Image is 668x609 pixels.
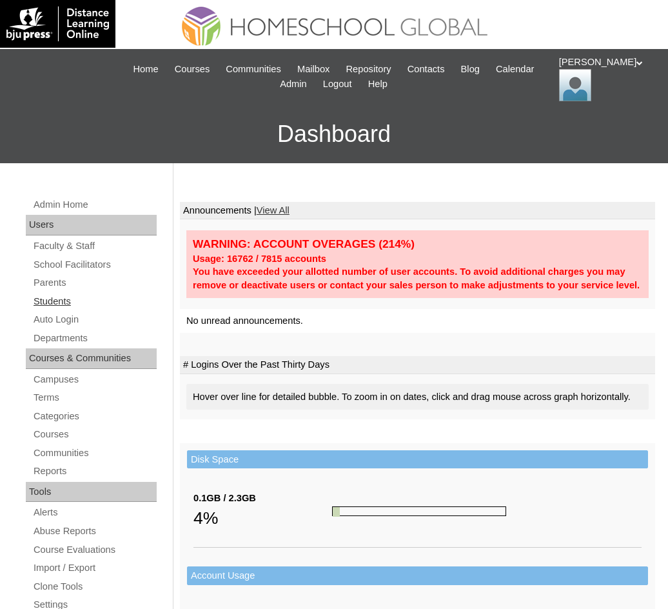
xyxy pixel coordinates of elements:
td: Announcements | [180,202,655,220]
a: Students [32,294,157,310]
a: Mailbox [291,62,337,77]
img: Ariane Ebuen [559,69,591,101]
a: Courses [32,426,157,443]
span: Admin [280,77,307,92]
a: Departments [32,330,157,346]
img: logo-white.png [6,6,109,41]
div: 4% [193,505,332,531]
a: Import / Export [32,560,157,576]
a: Alerts [32,504,157,521]
div: [PERSON_NAME] [559,55,655,101]
a: Calendar [489,62,540,77]
strong: Usage: 16762 / 7815 accounts [193,254,326,264]
a: Courses [168,62,217,77]
span: Help [368,77,388,92]
a: Help [362,77,394,92]
div: Users [26,215,157,235]
a: Admin [273,77,313,92]
td: No unread announcements. [180,309,655,333]
a: Repository [340,62,398,77]
a: Contacts [401,62,451,77]
a: Faculty & Staff [32,238,157,254]
div: Courses & Communities [26,348,157,369]
a: View All [257,205,290,215]
a: Blog [455,62,486,77]
div: Tools [26,482,157,503]
div: WARNING: ACCOUNT OVERAGES (214%) [193,237,642,252]
a: Abuse Reports [32,523,157,539]
div: Hover over line for detailed bubble. To zoom in on dates, click and drag mouse across graph horiz... [186,384,649,410]
a: Auto Login [32,312,157,328]
div: 0.1GB / 2.3GB [193,492,332,505]
a: Admin Home [32,197,157,213]
span: Repository [346,62,391,77]
a: Communities [32,445,157,461]
span: Home [133,62,158,77]
span: Communities [226,62,281,77]
a: Logout [317,77,359,92]
td: Disk Space [187,450,648,469]
a: Course Evaluations [32,542,157,558]
span: Blog [461,62,480,77]
a: Home [126,62,164,77]
span: Logout [323,77,352,92]
h3: Dashboard [6,105,662,163]
span: Calendar [496,62,534,77]
a: Terms [32,390,157,406]
td: Account Usage [187,566,648,585]
a: Clone Tools [32,579,157,595]
div: You have exceeded your allotted number of user accounts. To avoid additional charges you may remo... [193,265,642,292]
a: Campuses [32,372,157,388]
td: # Logins Over the Past Thirty Days [180,356,655,374]
a: Parents [32,275,157,291]
a: Categories [32,408,157,424]
span: Mailbox [297,62,330,77]
span: Courses [175,62,210,77]
a: Communities [219,62,288,77]
span: Contacts [408,62,445,77]
a: School Facilitators [32,257,157,273]
a: Reports [32,463,157,479]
